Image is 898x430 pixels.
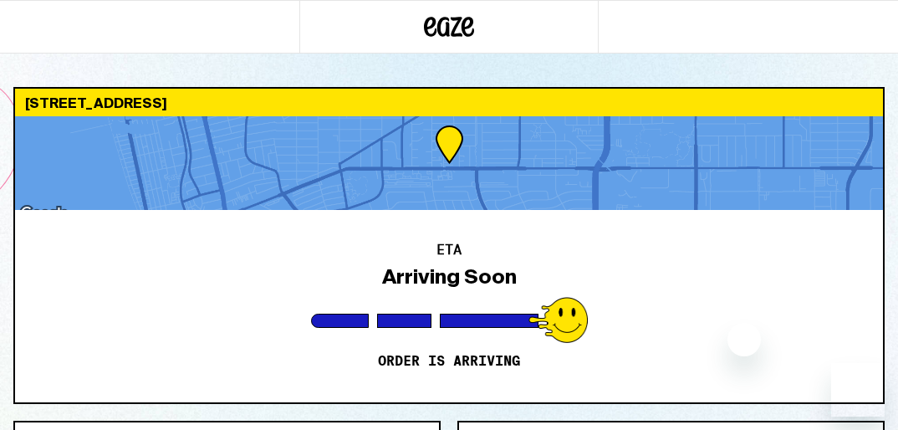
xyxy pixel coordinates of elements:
iframe: Close message [727,323,761,356]
iframe: Button to launch messaging window [831,363,885,417]
div: [STREET_ADDRESS] [15,89,883,116]
p: Order is arriving [378,353,520,370]
div: Arriving Soon [382,265,517,289]
h2: ETA [436,243,462,257]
